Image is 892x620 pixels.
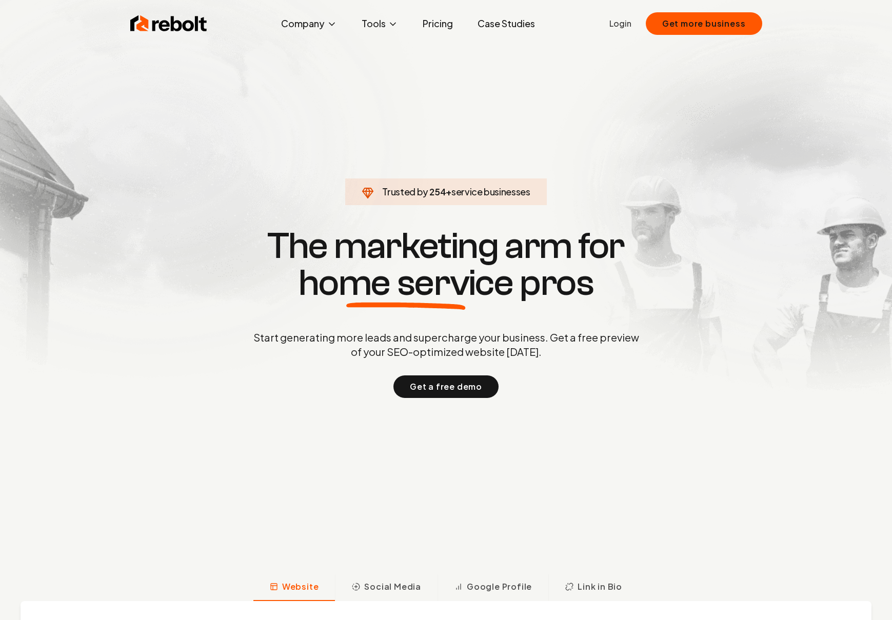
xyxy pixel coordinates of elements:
[548,574,639,601] button: Link in Bio
[469,13,543,34] a: Case Studies
[467,581,532,593] span: Google Profile
[335,574,438,601] button: Social Media
[382,186,428,197] span: Trusted by
[429,185,446,199] span: 254
[451,186,530,197] span: service businesses
[251,330,641,359] p: Start generating more leads and supercharge your business. Get a free preview of your SEO-optimiz...
[646,12,762,35] button: Get more business
[253,574,335,601] button: Website
[578,581,622,593] span: Link in Bio
[299,265,513,302] span: home service
[353,13,406,34] button: Tools
[446,186,451,197] span: +
[200,228,692,302] h1: The marketing arm for pros
[364,581,421,593] span: Social Media
[130,13,207,34] img: Rebolt Logo
[438,574,548,601] button: Google Profile
[393,375,499,398] button: Get a free demo
[414,13,461,34] a: Pricing
[609,17,631,30] a: Login
[273,13,345,34] button: Company
[282,581,319,593] span: Website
